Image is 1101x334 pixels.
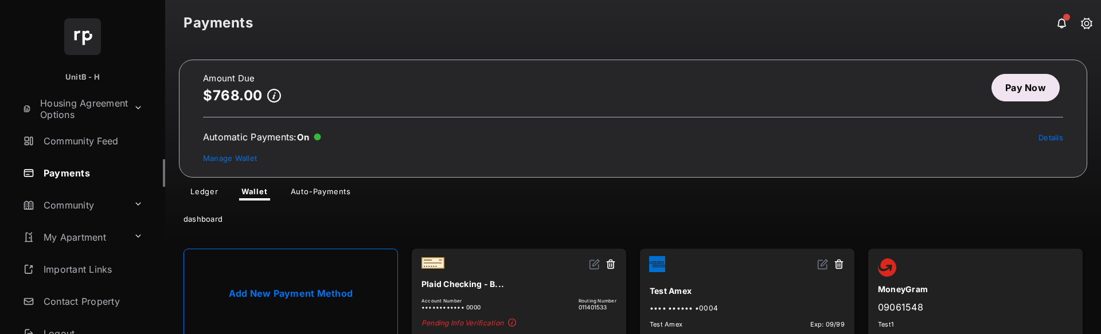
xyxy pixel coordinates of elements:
[579,304,616,311] span: 011401533
[18,223,129,251] a: My Apartment
[421,319,616,328] span: Pending Info Verification
[282,187,360,201] a: Auto-Payments
[878,320,893,328] span: Test1
[203,74,281,83] h2: Amount Due
[18,288,165,315] a: Contact Property
[1038,133,1063,142] a: Details
[421,274,616,293] div: Plaid Checking - B...
[650,281,845,300] div: Test Amex
[181,187,228,201] a: Ledger
[650,304,845,312] div: •••• •••••• •0004
[589,258,600,270] img: svg+xml;base64,PHN2ZyB2aWV3Qm94PSIwIDAgMjQgMjQiIHdpZHRoPSIxNiIgaGVpZ2h0PSIxNiIgZmlsbD0ibm9uZSIgeG...
[878,280,1073,298] div: MoneyGram
[18,159,165,187] a: Payments
[165,201,1101,233] div: dashboard
[203,154,257,163] a: Manage Wallet
[650,320,682,328] span: Test Amex
[878,301,1073,313] div: 09061548
[65,72,100,83] p: UnitB - H
[421,298,481,304] span: Account Number
[18,95,129,123] a: Housing Agreement Options
[817,258,829,270] img: svg+xml;base64,PHN2ZyB2aWV3Qm94PSIwIDAgMjQgMjQiIHdpZHRoPSIxNiIgaGVpZ2h0PSIxNiIgZmlsbD0ibm9uZSIgeG...
[232,187,277,201] a: Wallet
[183,16,253,30] strong: Payments
[810,320,845,328] span: Exp: 09/99
[18,127,165,155] a: Community Feed
[579,298,616,304] span: Routing Number
[18,191,129,219] a: Community
[18,256,147,283] a: Important Links
[203,131,321,143] div: Automatic Payments :
[421,304,481,311] span: •••••••••••• 0000
[64,18,101,55] img: svg+xml;base64,PHN2ZyB4bWxucz0iaHR0cDovL3d3dy53My5vcmcvMjAwMC9zdmciIHdpZHRoPSI2NCIgaGVpZ2h0PSI2NC...
[203,88,263,103] p: $768.00
[297,132,310,143] span: On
